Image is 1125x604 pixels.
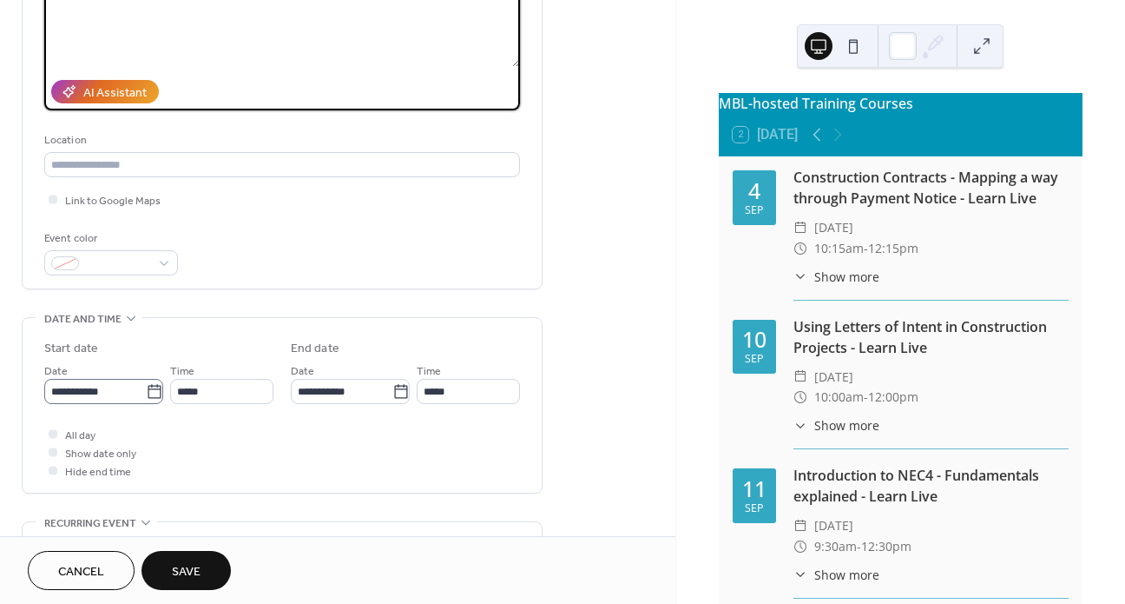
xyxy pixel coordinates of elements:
span: Time [170,362,194,381]
span: 12:30pm [861,536,911,557]
div: Sep [745,205,764,216]
div: Location [44,131,516,149]
span: 12:15pm [868,238,918,259]
button: AI Assistant [51,80,159,103]
button: ​Show more [793,268,879,286]
div: ​ [793,238,807,259]
span: [DATE] [814,367,853,388]
div: ​ [793,566,807,584]
div: ​ [793,367,807,388]
span: Save [172,563,201,581]
div: End date [291,340,339,358]
span: Show more [814,566,879,584]
div: 11 [742,478,766,500]
span: All day [65,427,95,445]
div: ​ [793,416,807,435]
span: - [864,387,868,408]
div: Sep [745,354,764,365]
span: - [864,238,868,259]
span: Cancel [58,563,104,581]
span: 12:00pm [868,387,918,408]
div: MBL-hosted Training Courses [719,93,1082,114]
div: Event color [44,229,174,248]
span: Show more [814,268,879,286]
span: Date [291,362,314,381]
div: ​ [793,387,807,408]
span: 10:15am [814,238,864,259]
span: Link to Google Maps [65,192,161,210]
span: Date and time [44,310,122,329]
div: Using Letters of Intent in Construction Projects - Learn Live [793,316,1069,358]
div: 4 [748,180,760,202]
span: Show more [814,416,879,435]
div: ​ [793,217,807,238]
button: ​Show more [793,566,879,584]
div: Sep [745,503,764,514]
div: AI Assistant [83,84,147,103]
button: Cancel [28,551,135,590]
button: ​Show more [793,416,879,435]
span: 10:00am [814,387,864,408]
span: Show date only [65,445,136,463]
span: Hide end time [65,463,131,481]
span: [DATE] [814,217,853,238]
div: Construction Contracts - Mapping a way through Payment Notice - Learn Live [793,167,1069,209]
div: ​ [793,536,807,557]
span: [DATE] [814,515,853,536]
span: 9:30am [814,536,857,557]
button: Save [141,551,231,590]
div: ​ [793,515,807,536]
div: 10 [742,329,766,350]
span: Date [44,362,68,381]
div: Introduction to NEC4 - Fundamentals explained - Learn Live [793,465,1069,507]
span: Time [417,362,441,381]
div: ​ [793,268,807,286]
span: Recurring event [44,514,136,533]
div: Start date [44,340,98,358]
span: - [857,536,861,557]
